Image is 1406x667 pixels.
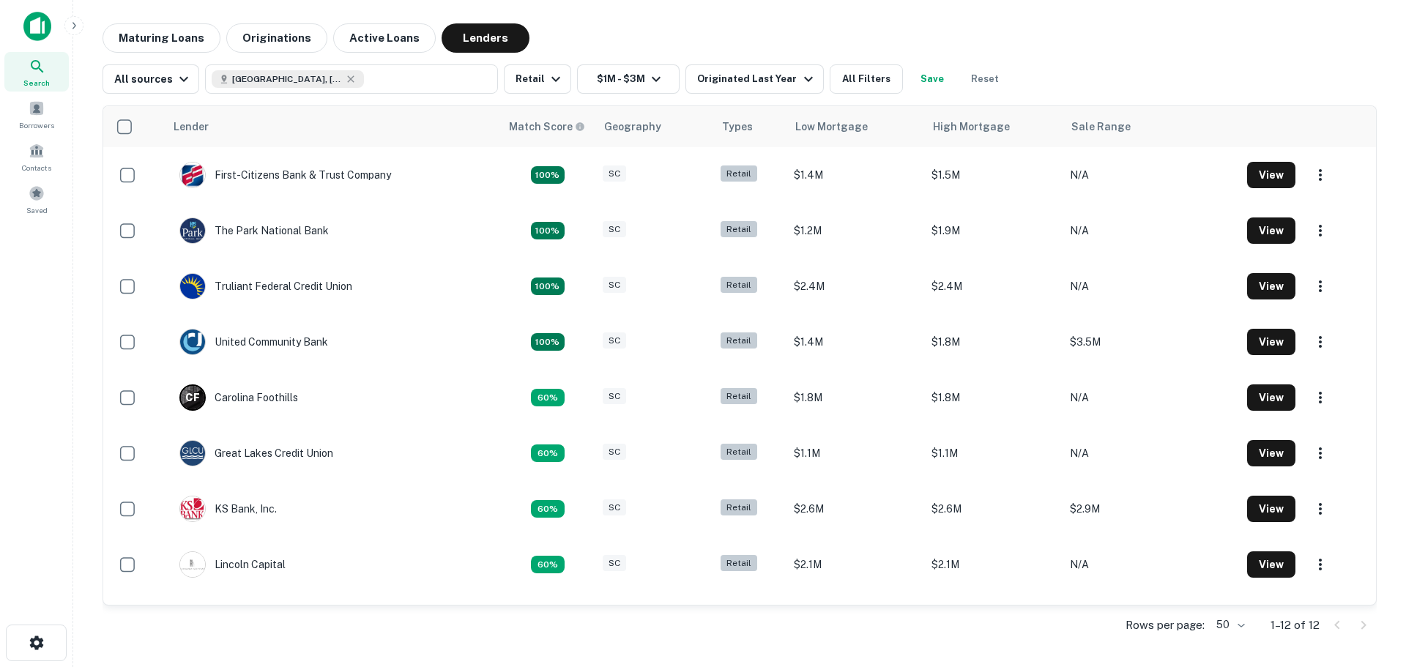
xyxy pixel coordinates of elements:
span: Borrowers [19,119,54,131]
td: $1.8M [786,370,924,425]
div: High Mortgage [933,118,1010,135]
td: $2.1M [924,537,1062,592]
td: $1.1M [786,425,924,481]
td: $1.9M [924,203,1062,258]
td: N/A [1063,370,1240,425]
th: Geography [595,106,714,147]
td: $3.5M [1063,314,1240,370]
p: Rows per page: [1126,616,1205,634]
th: Low Mortgage [786,106,924,147]
div: SC [603,388,626,405]
div: Capitalize uses an advanced AI algorithm to match your search with the best lender. The match sco... [509,119,585,135]
td: $1.8M [924,370,1062,425]
td: $2.6M [786,481,924,537]
td: N/A [1063,147,1240,203]
button: Reset [961,64,1008,94]
a: Saved [4,179,69,219]
div: Carolina Foothills [179,384,298,411]
th: Sale Range [1063,106,1240,147]
div: Retail [721,165,757,182]
button: Active Loans [333,23,436,53]
button: View [1247,329,1295,355]
div: Types [722,118,753,135]
button: View [1247,551,1295,578]
div: SC [603,277,626,294]
div: Retail [721,444,757,461]
button: Originated Last Year [685,64,823,94]
td: $2.9M [1063,481,1240,537]
td: $2.3M [924,592,1062,648]
div: KS Bank, Inc. [179,496,277,522]
td: N/A [1063,203,1240,258]
th: Types [713,106,786,147]
div: Retail [721,499,757,516]
div: Geography [604,118,661,135]
td: N/A [1063,258,1240,314]
div: Capitalize uses an advanced AI algorithm to match your search with the best lender. The match sco... [531,389,565,406]
img: picture [180,329,205,354]
button: View [1247,496,1295,522]
div: SC [603,555,626,572]
button: View [1247,162,1295,188]
div: Capitalize uses an advanced AI algorithm to match your search with the best lender. The match sco... [531,333,565,351]
button: View [1247,384,1295,411]
div: SC [603,332,626,349]
td: $2.4M [786,258,924,314]
div: Retail [721,388,757,405]
img: picture [180,218,205,243]
div: SC [603,499,626,516]
div: Sale Range [1071,118,1131,135]
div: Retail [721,221,757,238]
th: High Mortgage [924,106,1062,147]
div: Retail [721,332,757,349]
td: $1.1M [924,425,1062,481]
div: United Community Bank [179,329,328,355]
button: Save your search to get updates of matches that match your search criteria. [909,64,956,94]
div: Originated Last Year [697,70,817,88]
div: All sources [114,70,193,88]
div: First-citizens Bank & Trust Company [179,162,391,188]
button: Retail [504,64,571,94]
button: View [1247,273,1295,299]
button: [GEOGRAPHIC_DATA], [GEOGRAPHIC_DATA], [GEOGRAPHIC_DATA] [205,64,498,94]
a: Contacts [4,137,69,176]
div: 50 [1210,614,1247,636]
h6: Match Score [509,119,582,135]
img: picture [180,163,205,187]
th: Capitalize uses an advanced AI algorithm to match your search with the best lender. The match sco... [500,106,595,147]
td: $2.1M [786,537,924,592]
button: Lenders [442,23,529,53]
button: $1M - $3M [577,64,680,94]
div: Truliant Federal Credit Union [179,273,352,299]
td: $2.3M [786,592,924,648]
div: Capitalize uses an advanced AI algorithm to match your search with the best lender. The match sco... [531,222,565,239]
td: N/A [1063,537,1240,592]
div: Capitalize uses an advanced AI algorithm to match your search with the best lender. The match sco... [531,500,565,518]
td: $2.6M [924,481,1062,537]
span: Contacts [22,162,51,174]
div: SC [603,221,626,238]
div: SC [603,165,626,182]
img: picture [180,274,205,299]
div: Search [4,52,69,92]
p: 1–12 of 12 [1271,616,1320,634]
p: C F [185,390,199,406]
button: Originations [226,23,327,53]
button: Maturing Loans [103,23,220,53]
div: Capitalize uses an advanced AI algorithm to match your search with the best lender. The match sco... [531,166,565,184]
div: Capitalize uses an advanced AI algorithm to match your search with the best lender. The match sco... [531,277,565,295]
div: Low Mortgage [795,118,868,135]
div: Capitalize uses an advanced AI algorithm to match your search with the best lender. The match sco... [531,556,565,573]
span: Search [23,77,50,89]
td: $1.2M [786,203,924,258]
td: N/A [1063,425,1240,481]
button: View [1247,217,1295,244]
div: Borrowers [4,94,69,134]
img: picture [180,552,205,577]
td: N/A [1063,592,1240,648]
img: capitalize-icon.png [23,12,51,41]
td: $1.8M [924,314,1062,370]
button: View [1247,440,1295,466]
